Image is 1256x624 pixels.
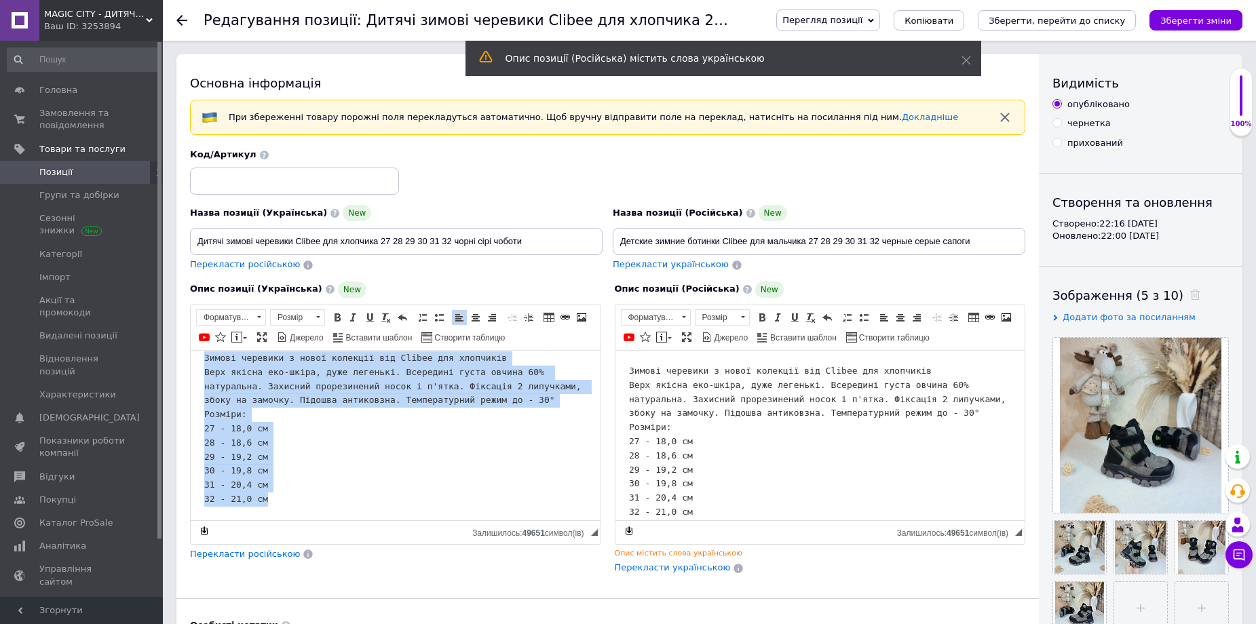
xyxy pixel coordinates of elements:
[39,353,126,377] span: Відновлення позицій
[452,310,467,325] a: По лівому краю
[472,525,590,538] div: Кiлькiсть символiв
[978,10,1136,31] button: Зберегти, перейти до списку
[39,471,75,483] span: Відгуки
[989,16,1125,26] i: Зберегти, перейти до списку
[39,248,82,260] span: Категорії
[759,205,787,221] span: New
[229,330,249,345] a: Вставити повідомлення
[947,528,969,538] span: 49651
[197,310,252,325] span: Форматування
[190,208,327,218] span: Назва позиції (Українська)
[755,281,784,298] span: New
[1063,312,1196,322] span: Додати фото за посиланням
[39,212,126,237] span: Сезонні знижки
[191,351,601,520] iframe: Редактор, 37387B51-36BF-48EB-A9C6-EBE2E6005848
[288,332,324,344] span: Джерело
[712,332,748,344] span: Джерело
[613,228,1025,255] input: Наприклад, H&M жіноча сукня зелена 38 розмір вечірня максі з блискітками
[275,330,326,345] a: Джерело
[190,75,1025,92] div: Основна інформація
[254,330,269,345] a: Максимізувати
[622,524,636,539] a: Зробити резервну копію зараз
[484,310,499,325] a: По правому краю
[983,310,997,325] a: Вставити/Редагувати посилання (Ctrl+L)
[840,310,855,325] a: Вставити/видалити нумерований список
[505,310,520,325] a: Зменшити відступ
[39,107,126,132] span: Замовлення та повідомлення
[902,112,958,122] a: Докладніше
[1052,230,1229,242] div: Оновлено: 22:00 [DATE]
[654,330,674,345] a: Вставити повідомлення
[213,330,228,345] a: Вставити іконку
[346,310,361,325] a: Курсив (Ctrl+I)
[615,562,731,572] span: Перекласти українською
[39,494,76,506] span: Покупці
[755,310,769,325] a: Жирний (Ctrl+B)
[1052,218,1229,230] div: Створено: 22:16 [DATE]
[1067,117,1111,130] div: чернетка
[857,332,930,344] span: Створити таблицю
[271,310,311,325] span: Розмір
[39,166,73,178] span: Позиції
[930,310,945,325] a: Зменшити відступ
[591,529,598,536] span: Потягніть для зміни розмірів
[521,310,536,325] a: Збільшити відступ
[1225,541,1253,568] button: Чат з покупцем
[1015,529,1022,536] span: Потягніть для зміни розмірів
[966,310,981,325] a: Таблиця
[379,310,394,325] a: Видалити форматування
[270,309,325,326] a: Розмір
[39,540,86,552] span: Аналітика
[7,47,160,72] input: Пошук
[695,309,750,326] a: Розмір
[395,310,410,325] a: Повернути (Ctrl+Z)
[787,310,802,325] a: Підкреслений (Ctrl+U)
[432,310,446,325] a: Вставити/видалити маркований список
[39,389,116,401] span: Характеристики
[362,310,377,325] a: Підкреслений (Ctrl+U)
[1149,10,1242,31] button: Зберегти зміни
[541,310,556,325] a: Таблиця
[638,330,653,345] a: Вставити іконку
[893,310,908,325] a: По центру
[897,525,1015,538] div: Кiлькiсть символiв
[574,310,589,325] a: Зображення
[190,549,300,559] span: Перекласти російською
[700,330,750,345] a: Джерело
[190,259,300,269] span: Перекласти російською
[39,84,77,96] span: Головна
[39,330,117,342] span: Видалені позиції
[768,332,837,344] span: Вставити шаблон
[1052,287,1229,304] div: Зображення (5 з 10)
[820,310,835,325] a: Повернути (Ctrl+Z)
[1067,137,1123,149] div: прихований
[622,310,677,325] span: Форматування
[696,310,736,325] span: Розмір
[204,12,966,28] h1: Редагування позиції: Дитячі зимові черевики Clibee для хлопчика 27 28 29 30 31 32 чорні сірі чоботи
[338,281,366,298] span: New
[39,412,140,424] span: [DEMOGRAPHIC_DATA]
[44,8,146,20] span: MAGIC CITY - ДИТЯЧЕ ВЗУТТЯ
[39,517,113,529] span: Каталог ProSale
[999,310,1014,325] a: Зображення
[190,284,322,294] span: Опис позиції (Українська)
[39,271,71,284] span: Імпорт
[1067,98,1130,111] div: опубліковано
[415,310,430,325] a: Вставити/видалити нумерований список
[432,332,505,344] span: Створити таблицю
[176,15,187,26] div: Повернутися назад
[894,10,964,31] button: Копіювати
[946,310,961,325] a: Збільшити відступ
[622,330,636,345] a: Додати відео з YouTube
[755,330,839,345] a: Вставити шаблон
[558,310,573,325] a: Вставити/Редагувати посилання (Ctrl+L)
[331,330,415,345] a: Вставити шаблон
[39,563,126,587] span: Управління сайтом
[39,143,126,155] span: Товари та послуги
[229,112,958,122] span: При збереженні товару порожні поля перекладуться автоматично. Щоб вручну відправити поле на перек...
[202,109,218,125] img: :flag-ua:
[909,310,924,325] a: По правому краю
[1052,75,1229,92] div: Видимість
[613,208,743,218] span: Назва позиції (Російська)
